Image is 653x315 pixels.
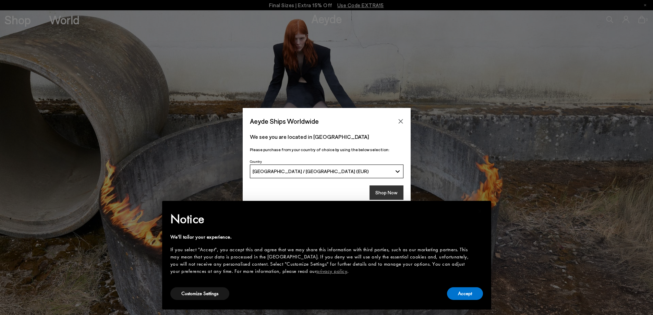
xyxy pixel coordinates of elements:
button: Shop Now [370,185,403,200]
a: privacy policy [316,268,347,275]
span: Country [250,159,262,163]
button: Close [396,116,406,126]
button: Customize Settings [170,287,229,300]
span: Aeyde Ships Worldwide [250,115,319,127]
div: If you select "Accept", you accept this and agree that we may share this information with third p... [170,246,472,275]
button: Accept [447,287,483,300]
p: Please purchase from your country of choice by using the below selection: [250,146,403,153]
button: Close this notice [472,203,488,219]
h2: Notice [170,210,472,228]
p: We see you are located in [GEOGRAPHIC_DATA] [250,133,403,141]
div: We'll tailor your experience. [170,233,472,241]
span: [GEOGRAPHIC_DATA] / [GEOGRAPHIC_DATA] (EUR) [253,168,369,174]
span: × [478,206,482,216]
